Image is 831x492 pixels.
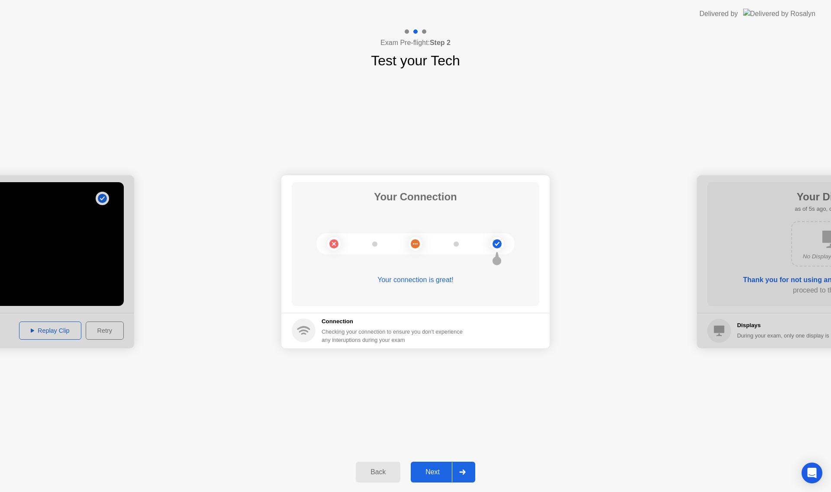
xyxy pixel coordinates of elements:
div: Your connection is great! [292,275,539,285]
div: Delivered by [699,9,738,19]
b: Step 2 [430,39,451,46]
h4: Exam Pre-flight: [380,38,451,48]
div: Back [358,468,398,476]
div: Checking your connection to ensure you don’t experience any interuptions during your exam [322,328,468,344]
h5: Connection [322,317,468,326]
h1: Test your Tech [371,50,460,71]
button: Next [411,462,475,482]
div: Next [413,468,452,476]
button: Back [356,462,400,482]
h1: Your Connection [374,189,457,205]
div: Open Intercom Messenger [802,463,822,483]
img: Delivered by Rosalyn [743,9,815,19]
